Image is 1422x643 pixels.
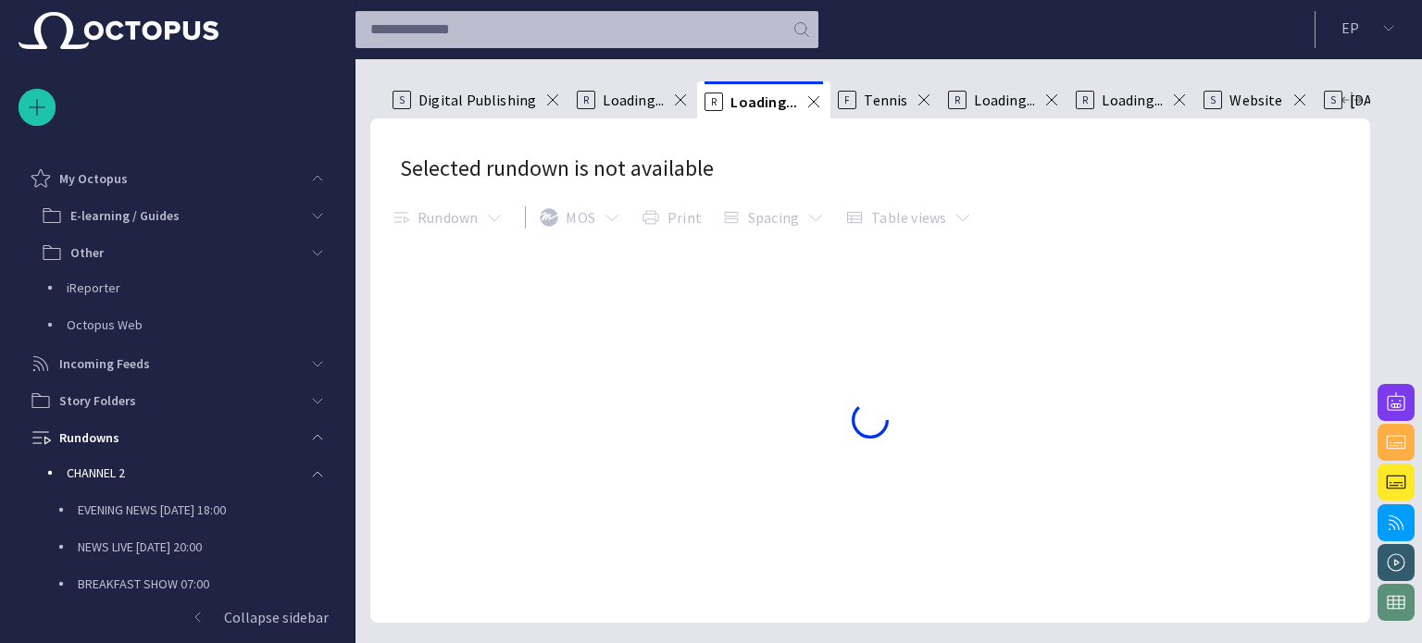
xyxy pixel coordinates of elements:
[577,91,595,109] p: R
[19,599,336,636] button: Collapse sidebar
[569,81,697,118] div: RLoading...
[30,271,336,308] div: iReporter
[1327,11,1411,44] button: EP
[30,308,336,345] div: Octopus Web
[41,567,336,604] div: BREAKFAST SHOW 07:00
[41,530,336,567] div: NEWS LIVE [DATE] 20:00
[385,81,569,118] div: SDigital Publishing
[70,243,104,262] p: Other
[224,606,329,628] p: Collapse sidebar
[19,12,218,49] img: Octopus News Room
[67,464,299,482] p: CHANNEL 2
[1076,91,1094,109] p: R
[1229,91,1282,109] span: Website
[974,91,1035,109] span: Loading...
[941,81,1068,118] div: RLoading...
[730,93,797,111] span: Loading...
[59,169,128,188] p: My Octopus
[1341,17,1359,39] p: E P
[385,141,1355,195] p: Selected rundown is not available
[1068,81,1196,118] div: RLoading...
[59,354,150,373] p: Incoming Feeds
[78,501,336,519] p: EVENING NEWS [DATE] 18:00
[19,160,336,599] ul: main menu
[418,91,536,109] span: Digital Publishing
[78,575,336,593] p: BREAKFAST SHOW 07:00
[78,538,336,556] p: NEWS LIVE [DATE] 20:00
[864,91,907,109] span: Tennis
[838,91,856,109] p: F
[830,81,941,118] div: FTennis
[1204,91,1222,109] p: S
[59,428,119,447] p: Rundowns
[67,278,336,297] p: iReporter
[41,493,336,530] div: EVENING NEWS [DATE] 18:00
[1196,81,1316,118] div: SWebsite
[705,93,723,111] p: R
[393,91,411,109] p: S
[603,91,664,109] span: Loading...
[67,315,336,334] p: Octopus Web
[1102,91,1163,109] span: Loading...
[948,91,967,109] p: R
[59,391,136,410] p: Story Folders
[697,81,830,118] div: RLoading...
[1324,91,1342,109] p: S
[70,206,180,225] p: E-learning / Guides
